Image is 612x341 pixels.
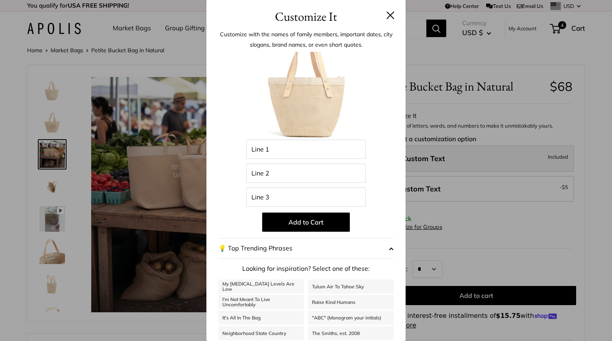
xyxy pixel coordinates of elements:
p: Looking for inspiration? Select one of these: [218,263,394,275]
a: Tulum Air To Tahoe Sky [308,280,394,294]
a: "ABC" (Monogram your initials) [308,311,394,325]
p: Customize with the names of family members, important dates, city slogans, brand names, or even s... [218,29,394,50]
button: Add to Cart [262,213,350,232]
a: Neighborhood State Country [218,326,304,340]
img: petite-bucket-cust.jpg [262,52,350,140]
a: It's All In The Bag [218,311,304,325]
h3: Customize It [218,7,394,26]
a: My [MEDICAL_DATA] Levels Are Low [218,280,304,294]
a: Raise Kind Humans [308,295,394,309]
button: 💡 Top Trending Phrases [218,238,394,259]
a: The Smiths, est. 2008 [308,326,394,340]
a: I'm Not Meant To Live Uncomfortably [218,295,304,309]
